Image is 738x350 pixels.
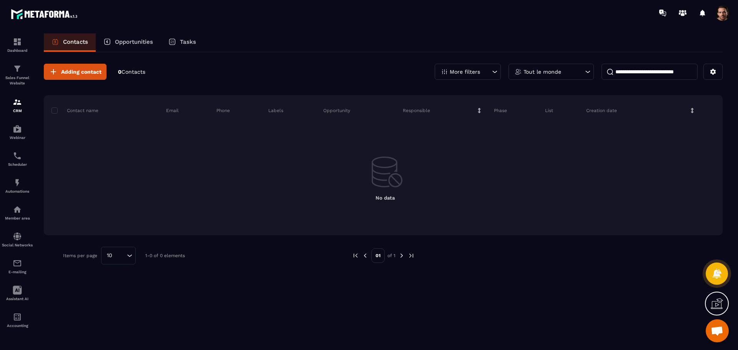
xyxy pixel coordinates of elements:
[376,195,395,201] span: No data
[13,64,22,73] img: formation
[2,75,33,86] p: Sales Funnel Website
[586,107,617,114] p: Creation date
[494,107,507,114] p: Phase
[104,251,115,260] span: 10
[2,92,33,119] a: formationformationCRM
[115,251,125,260] input: Search for option
[13,178,22,187] img: automations
[2,253,33,280] a: emailemailE-mailing
[323,107,350,114] p: Opportunity
[2,280,33,307] a: Assistant AI
[161,33,204,52] a: Tasks
[118,68,145,76] p: 0
[2,307,33,333] a: accountantaccountantAccounting
[362,252,369,259] img: prev
[268,107,283,114] p: Labels
[2,226,33,253] a: social-networksocial-networkSocial Networks
[387,253,396,259] p: of 1
[2,119,33,145] a: automationsautomationsWebinar
[524,69,561,74] p: Tout le monde
[2,135,33,140] p: Webinar
[13,37,22,46] img: formation
[145,253,185,258] p: 1-0 of 0 elements
[450,69,480,74] p: More filters
[2,109,33,113] p: CRM
[398,252,405,259] img: next
[371,248,385,263] p: 01
[63,253,97,258] p: Items per page
[96,33,161,52] a: Opportunities
[352,252,359,259] img: prev
[11,7,80,21] img: logo
[216,107,230,114] p: Phone
[2,243,33,247] p: Social Networks
[2,216,33,220] p: Member area
[101,247,136,264] div: Search for option
[2,297,33,301] p: Assistant AI
[2,199,33,226] a: automationsautomationsMember area
[13,124,22,134] img: automations
[13,205,22,214] img: automations
[2,31,33,58] a: formationformationDashboard
[13,151,22,160] img: scheduler
[706,319,729,342] div: Mở cuộc trò chuyện
[52,107,98,114] p: Contact name
[44,64,106,80] button: Adding contact
[2,58,33,92] a: formationformationSales Funnel Website
[2,162,33,167] p: Scheduler
[13,312,22,322] img: accountant
[2,324,33,328] p: Accounting
[44,33,96,52] a: Contacts
[13,97,22,107] img: formation
[166,107,179,114] p: Email
[403,107,430,114] p: Responsible
[545,107,553,114] p: List
[180,38,196,45] p: Tasks
[408,252,415,259] img: next
[2,48,33,53] p: Dashboard
[2,172,33,199] a: automationsautomationsAutomations
[121,69,145,75] span: Contacts
[63,38,88,45] p: Contacts
[13,232,22,241] img: social-network
[2,189,33,193] p: Automations
[2,270,33,274] p: E-mailing
[13,259,22,268] img: email
[115,38,153,45] p: Opportunities
[61,68,101,76] span: Adding contact
[2,145,33,172] a: schedulerschedulerScheduler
